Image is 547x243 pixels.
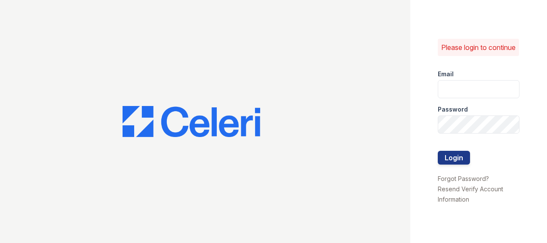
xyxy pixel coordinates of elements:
button: Login [438,151,470,165]
p: Please login to continue [441,42,516,53]
a: Resend Verify Account Information [438,185,503,203]
a: Forgot Password? [438,175,489,182]
label: Password [438,105,468,114]
label: Email [438,70,454,78]
img: CE_Logo_Blue-a8612792a0a2168367f1c8372b55b34899dd931a85d93a1a3d3e32e68fde9ad4.png [123,106,260,137]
